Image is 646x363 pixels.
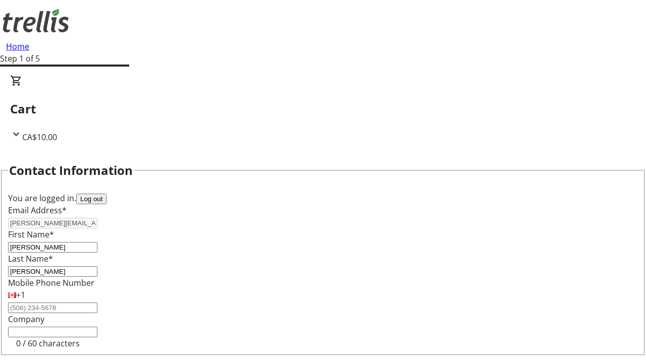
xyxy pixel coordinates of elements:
label: Email Address* [8,205,67,216]
label: Company [8,314,44,325]
label: Last Name* [8,253,53,264]
h2: Contact Information [9,161,133,179]
tr-character-limit: 0 / 60 characters [16,338,80,349]
label: Mobile Phone Number [8,277,94,288]
label: First Name* [8,229,54,240]
div: You are logged in. [8,192,638,204]
button: Log out [76,194,106,204]
span: CA$10.00 [22,132,57,143]
div: CartCA$10.00 [10,75,636,143]
input: (506) 234-5678 [8,302,97,313]
h2: Cart [10,100,636,118]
